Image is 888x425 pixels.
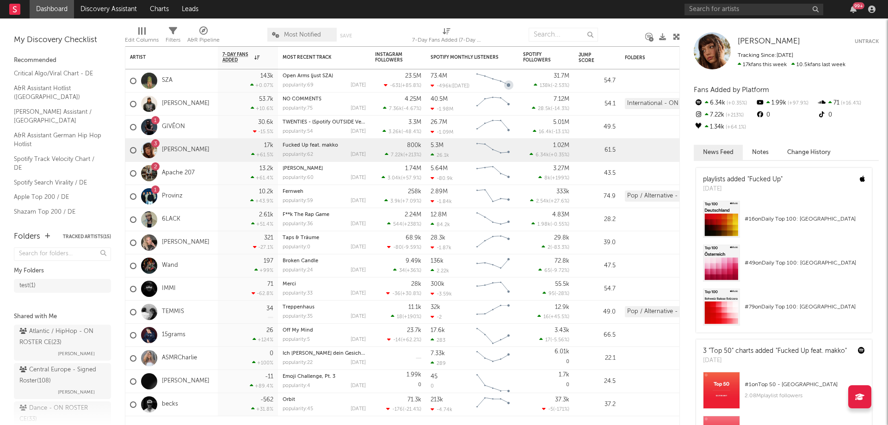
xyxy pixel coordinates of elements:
[403,106,420,111] span: -4.67 %
[694,86,769,93] span: Fans Added by Platform
[408,189,421,195] div: 258k
[552,176,568,181] span: +199 %
[537,314,569,320] div: ( )
[283,397,295,402] a: Orbit
[283,259,318,264] a: Broken Candle
[283,282,296,287] a: Merci
[388,176,401,181] span: 3.04k
[542,244,569,250] div: ( )
[58,348,95,359] span: [PERSON_NAME]
[166,35,180,46] div: Filters
[258,119,273,125] div: 30.6k
[778,145,840,160] button: Change History
[552,106,568,111] span: -14.3 %
[14,55,111,66] div: Recommended
[351,245,366,250] div: [DATE]
[431,268,449,274] div: 2.22k
[817,97,879,109] div: 71
[431,189,448,195] div: 2.89M
[187,23,220,50] div: A&R Pipeline
[549,291,555,296] span: 95
[538,175,569,181] div: ( )
[162,169,195,177] a: Apache 207
[283,74,366,79] div: Open Arms (just SZA)
[283,198,313,203] div: popularity: 59
[283,314,313,319] div: popularity: 35
[553,119,569,125] div: 5.01M
[523,52,555,63] div: Spotify Followers
[696,289,872,333] a: #79onDaily Top 100: [GEOGRAPHIC_DATA]
[283,129,313,134] div: popularity: 54
[58,387,95,398] span: [PERSON_NAME]
[162,354,197,362] a: ASMRCharlie
[283,212,329,217] a: F**k The Rap Game
[392,291,401,296] span: -36
[252,290,273,296] div: -62.8 %
[162,262,178,270] a: Wand
[853,2,864,9] div: 99 +
[579,75,616,86] div: 54.7
[745,390,865,401] div: 2.08M playlist followers
[393,267,421,273] div: ( )
[19,326,103,348] div: Atlantic / HipHop - ON ROSTER CE ( 23 )
[855,37,879,46] button: Untrack
[283,120,465,125] a: TWENTIES - (Spotify OUTSIDE Version) - Live from the [GEOGRAPHIC_DATA]
[625,191,706,202] div: Pop / Alternative - ON ROSTER CE (49)
[251,175,273,181] div: +61.4 %
[283,189,366,194] div: Fernweh
[724,113,744,118] span: +213 %
[388,129,401,135] span: 3.26k
[259,96,273,102] div: 53.7k
[703,175,783,185] div: playlists added
[162,146,210,154] a: [PERSON_NAME]
[393,222,402,227] span: 544
[14,178,102,188] a: Spotify Search Virality / DE
[550,199,568,204] span: +27.6 %
[431,314,442,320] div: -2
[408,304,421,310] div: 11.1k
[472,69,514,92] svg: Chart title
[743,145,778,160] button: Notes
[404,314,420,320] span: +190 %
[745,302,865,313] div: # 79 on Daily Top 100: [GEOGRAPHIC_DATA]
[259,212,273,218] div: 2.61k
[283,305,314,310] a: Treppenhaus
[382,175,421,181] div: ( )
[283,55,352,60] div: Most Recent Track
[407,268,420,273] span: +36 %
[351,198,366,203] div: [DATE]
[531,221,569,227] div: ( )
[472,92,514,116] svg: Chart title
[431,258,444,264] div: 136k
[431,142,444,148] div: 5.3M
[402,83,420,88] span: +85.8 %
[389,106,402,111] span: 7.36k
[406,235,421,241] div: 68.9k
[745,379,865,390] div: # 1 on Top 50 - [GEOGRAPHIC_DATA]
[351,268,366,273] div: [DATE]
[283,143,366,148] div: Fucked Up feat. makko
[552,222,568,227] span: -0.55 %
[162,377,210,385] a: [PERSON_NAME]
[431,129,453,135] div: -1.09M
[544,268,550,273] span: 65
[390,83,401,88] span: -631
[472,277,514,301] svg: Chart title
[283,351,367,356] a: Ich [PERSON_NAME] dein Gesicht 1
[397,314,402,320] span: 18
[283,97,366,102] div: NO COMMENTS
[264,142,273,148] div: 17k
[407,142,421,148] div: 800k
[534,82,569,88] div: ( )
[351,222,366,227] div: [DATE]
[14,363,111,399] a: Central Europe - Signed Roster(108)[PERSON_NAME]
[431,222,450,228] div: 84.2k
[125,35,159,46] div: Edit Columns
[14,68,102,79] a: Critical Algo/Viral Chart - DE
[403,129,420,135] span: -48.4 %
[283,166,366,171] div: Wolken
[552,212,569,218] div: 4.83M
[283,166,323,171] a: [PERSON_NAME]
[408,119,421,125] div: 3.3M
[738,62,845,68] span: 10.5k fans last week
